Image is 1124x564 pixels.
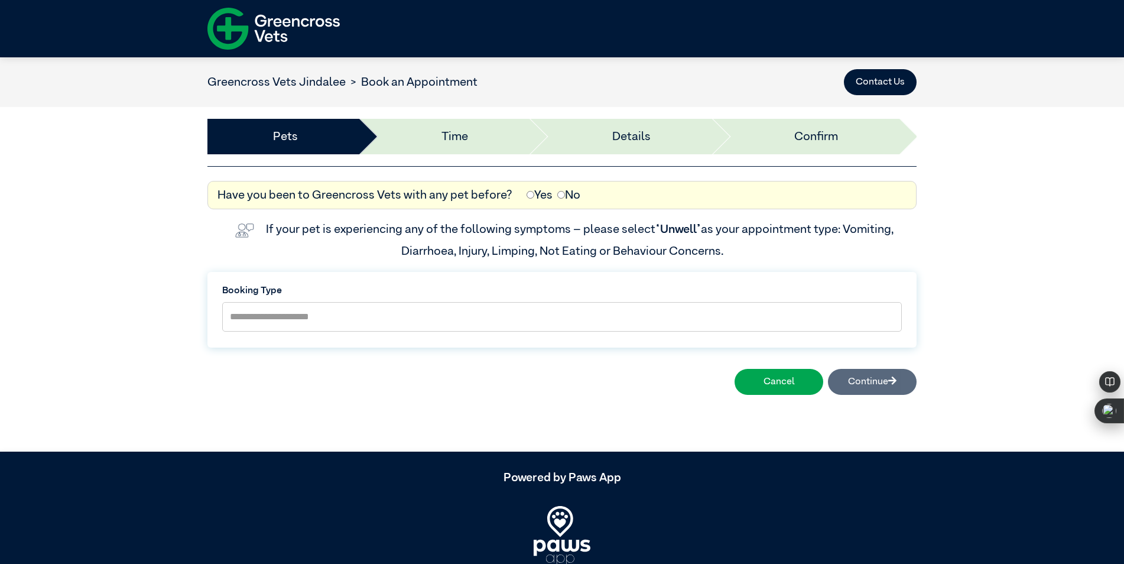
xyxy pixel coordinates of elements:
img: vet [230,219,259,242]
label: Booking Type [222,284,902,298]
input: No [557,191,565,199]
button: Contact Us [844,69,917,95]
label: Have you been to Greencross Vets with any pet before? [217,186,512,204]
img: f-logo [207,3,340,54]
span: “Unwell” [655,223,701,235]
a: Pets [273,128,298,145]
label: If your pet is experiencing any of the following symptoms – please select as your appointment typ... [266,223,896,257]
a: Greencross Vets Jindalee [207,76,346,88]
label: Yes [527,186,553,204]
li: Book an Appointment [346,73,477,91]
button: Cancel [735,369,823,395]
label: No [557,186,580,204]
h5: Powered by Paws App [207,471,917,485]
nav: breadcrumb [207,73,477,91]
input: Yes [527,191,534,199]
